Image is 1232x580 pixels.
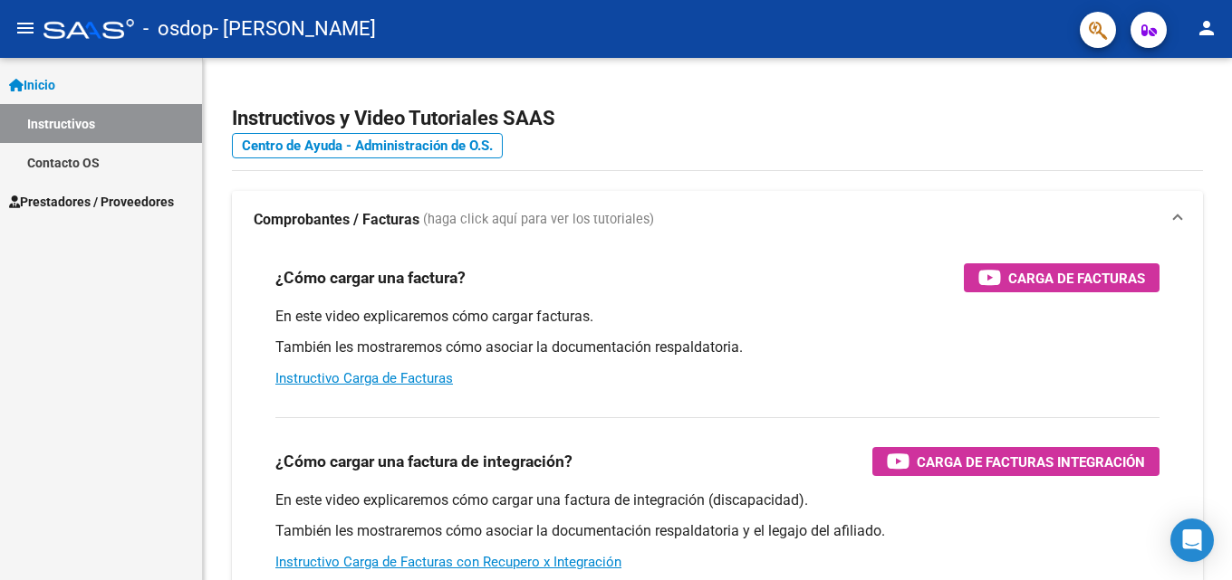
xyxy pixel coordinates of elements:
[232,133,503,158] a: Centro de Ayuda - Administración de O.S.
[1008,267,1145,290] span: Carga de Facturas
[9,192,174,212] span: Prestadores / Proveedores
[872,447,1160,476] button: Carga de Facturas Integración
[1196,17,1218,39] mat-icon: person
[964,263,1160,292] button: Carga de Facturas
[423,210,654,230] span: (haga click aquí para ver los tutoriales)
[275,490,1160,510] p: En este video explicaremos cómo cargar una factura de integración (discapacidad).
[232,101,1203,136] h2: Instructivos y Video Tutoriales SAAS
[213,9,376,49] span: - [PERSON_NAME]
[9,75,55,95] span: Inicio
[143,9,213,49] span: - osdop
[275,265,466,290] h3: ¿Cómo cargar una factura?
[254,210,419,230] strong: Comprobantes / Facturas
[275,521,1160,541] p: También les mostraremos cómo asociar la documentación respaldatoria y el legajo del afiliado.
[275,338,1160,357] p: También les mostraremos cómo asociar la documentación respaldatoria.
[275,370,453,386] a: Instructivo Carga de Facturas
[917,451,1145,473] span: Carga de Facturas Integración
[275,449,573,474] h3: ¿Cómo cargar una factura de integración?
[275,307,1160,327] p: En este video explicaremos cómo cargar facturas.
[275,554,621,570] a: Instructivo Carga de Facturas con Recupero x Integración
[1170,518,1214,562] div: Open Intercom Messenger
[14,17,36,39] mat-icon: menu
[232,191,1203,249] mat-expansion-panel-header: Comprobantes / Facturas (haga click aquí para ver los tutoriales)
